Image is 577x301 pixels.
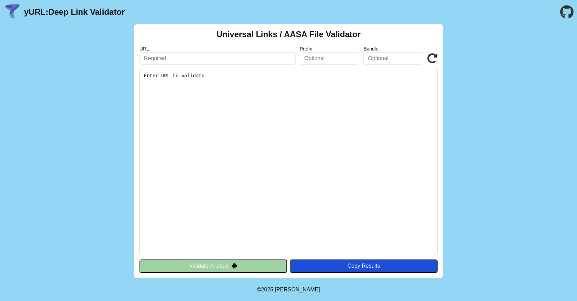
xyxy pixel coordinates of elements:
input: Optional [300,52,360,65]
input: Optional [363,52,423,65]
img: droidIcon.svg [231,263,237,269]
label: URL [139,46,296,52]
footer: © [257,278,320,301]
h2: Universal Links / AASA File Validator [216,30,361,39]
div: Copy Results [293,263,434,269]
a: Michael Ibragimchayev's Personal Site [275,287,320,292]
label: Prefix [300,46,360,52]
label: Bundle [363,46,423,52]
pre: Enter URL to validate. [139,69,438,255]
button: Validate Android [139,259,287,272]
span: 2025 [261,287,273,292]
input: Required [139,52,296,65]
img: yURL Logo [3,3,21,21]
a: yURL:Deep Link Validator [24,7,125,17]
button: Copy Results [290,259,438,272]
